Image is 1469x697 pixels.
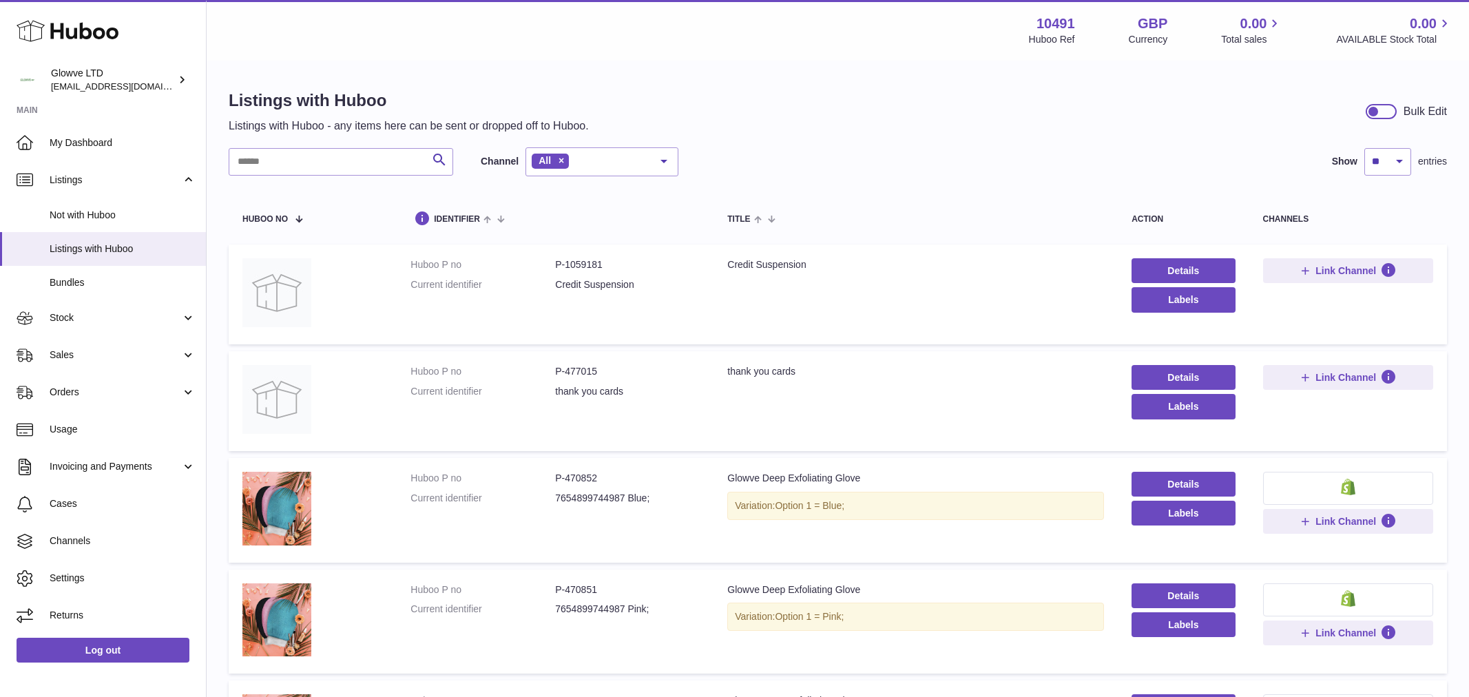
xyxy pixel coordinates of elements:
dt: Current identifier [410,278,555,291]
span: Cases [50,497,196,510]
span: 0.00 [1410,14,1437,33]
span: Orders [50,386,181,399]
span: Option 1 = Pink; [775,611,844,622]
img: Glowve Deep Exfoliating Glove [242,583,311,657]
span: Not with Huboo [50,209,196,222]
div: thank you cards [727,365,1104,378]
p: Listings with Huboo - any items here can be sent or dropped off to Huboo. [229,118,589,134]
span: Settings [50,572,196,585]
div: channels [1263,215,1434,224]
span: Link Channel [1315,371,1376,384]
dt: Current identifier [410,385,555,398]
span: 0.00 [1240,14,1267,33]
a: Log out [17,638,189,663]
img: shopify-small.png [1341,590,1355,607]
button: Link Channel [1263,365,1434,390]
div: Currency [1129,33,1168,46]
img: thank you cards [242,365,311,434]
div: Variation: [727,492,1104,520]
span: Huboo no [242,215,288,224]
label: Channel [481,155,519,168]
span: All [539,155,551,166]
span: Option 1 = Blue; [775,500,844,511]
button: Labels [1132,287,1235,312]
span: Returns [50,609,196,622]
span: AVAILABLE Stock Total [1336,33,1452,46]
img: internalAdmin-10491@internal.huboo.com [17,70,37,90]
h1: Listings with Huboo [229,90,589,112]
button: Labels [1132,501,1235,526]
a: Details [1132,258,1235,283]
dt: Huboo P no [410,258,555,271]
strong: GBP [1138,14,1167,33]
dd: P-1059181 [555,258,700,271]
dd: Credit Suspension [555,278,700,291]
img: Glowve Deep Exfoliating Glove [242,472,311,545]
dd: P-477015 [555,365,700,378]
span: entries [1418,155,1447,168]
img: Credit Suspension [242,258,311,327]
span: Listings [50,174,181,187]
span: Stock [50,311,181,324]
button: Labels [1132,612,1235,637]
span: identifier [434,215,480,224]
dd: thank you cards [555,385,700,398]
a: Details [1132,472,1235,497]
dt: Huboo P no [410,365,555,378]
span: Listings with Huboo [50,242,196,256]
span: My Dashboard [50,136,196,149]
div: Credit Suspension [727,258,1104,271]
div: action [1132,215,1235,224]
button: Link Channel [1263,509,1434,534]
span: Link Channel [1315,627,1376,639]
img: shopify-small.png [1341,479,1355,495]
span: [EMAIL_ADDRESS][DOMAIN_NAME] [51,81,202,92]
button: Labels [1132,394,1235,419]
a: Details [1132,583,1235,608]
div: Glowve Deep Exfoliating Glove [727,583,1104,596]
dt: Huboo P no [410,583,555,596]
button: Link Channel [1263,621,1434,645]
div: Glowve Deep Exfoliating Glove [727,472,1104,485]
dd: P-470851 [555,583,700,596]
label: Show [1332,155,1357,168]
dd: 7654899744987 Blue; [555,492,700,505]
span: title [727,215,750,224]
dt: Current identifier [410,603,555,616]
dt: Huboo P no [410,472,555,485]
span: Bundles [50,276,196,289]
strong: 10491 [1036,14,1075,33]
div: Variation: [727,603,1104,631]
span: Total sales [1221,33,1282,46]
button: Link Channel [1263,258,1434,283]
a: 0.00 AVAILABLE Stock Total [1336,14,1452,46]
span: Sales [50,348,181,362]
span: Channels [50,534,196,548]
dd: P-470852 [555,472,700,485]
dd: 7654899744987 Pink; [555,603,700,616]
div: Glowve LTD [51,67,175,93]
div: Bulk Edit [1404,104,1447,119]
span: Link Channel [1315,515,1376,528]
a: 0.00 Total sales [1221,14,1282,46]
dt: Current identifier [410,492,555,505]
span: Link Channel [1315,264,1376,277]
div: Huboo Ref [1029,33,1075,46]
span: Usage [50,423,196,436]
a: Details [1132,365,1235,390]
span: Invoicing and Payments [50,460,181,473]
